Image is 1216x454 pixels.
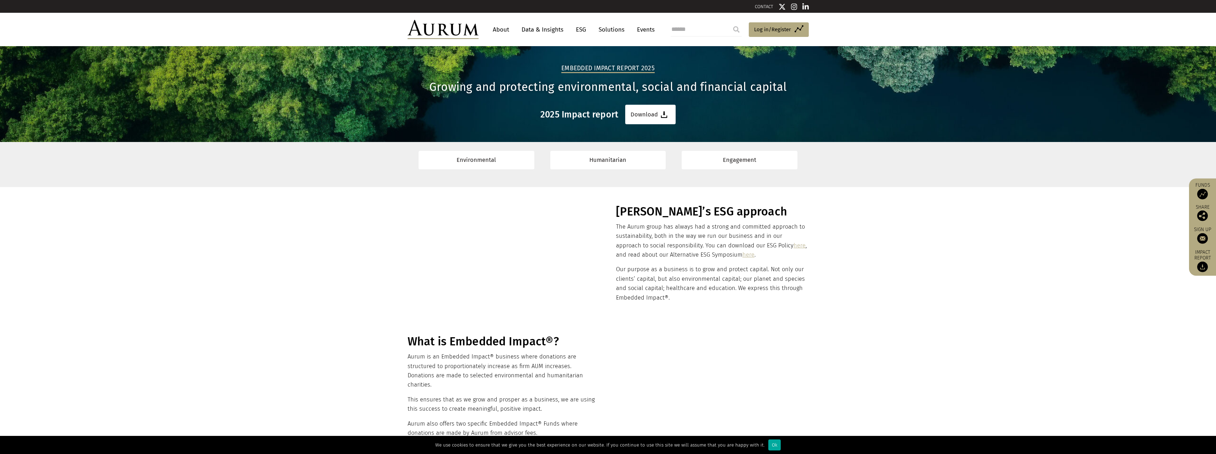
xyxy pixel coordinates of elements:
[729,22,743,37] input: Submit
[794,242,806,249] a: here
[489,23,513,36] a: About
[561,65,655,73] h2: Embedded Impact report 2025
[595,23,628,36] a: Solutions
[408,419,598,438] p: Aurum also offers two specific Embedded Impact® Funds where donations are made by Aurum from advi...
[625,105,676,124] a: Download
[802,3,809,10] img: Linkedin icon
[1193,182,1212,199] a: Funds
[419,151,534,169] a: Environmental
[791,3,797,10] img: Instagram icon
[1193,226,1212,244] a: Sign up
[749,22,809,37] a: Log in/Register
[408,395,598,414] p: This ensures that as we grow and prosper as a business, we are using this success to create meani...
[616,265,807,302] p: Our purpose as a business is to grow and protect capital. Not only our clients’ capital, but also...
[742,251,754,258] a: here
[779,3,786,10] img: Twitter icon
[633,23,655,36] a: Events
[1193,204,1212,221] div: Share
[408,80,809,94] h1: Growing and protecting environmental, social and financial capital
[408,335,598,349] h1: What is Embedded Impact®?
[755,4,773,9] a: CONTACT
[682,151,797,169] a: Engagement
[408,352,598,390] p: Aurum is an Embedded Impact® business where donations are structured to proportionately increase ...
[616,205,807,219] h1: [PERSON_NAME]’s ESG approach
[540,109,618,120] h3: 2025 Impact report
[1197,188,1208,199] img: Access Funds
[1193,249,1212,272] a: Impact report
[572,23,590,36] a: ESG
[1197,210,1208,221] img: Share this post
[408,20,479,39] img: Aurum
[768,439,781,450] div: Ok
[550,151,666,169] a: Humanitarian
[518,23,567,36] a: Data & Insights
[616,222,807,260] p: The Aurum group has always had a strong and committed approach to sustainability, both in the way...
[1197,233,1208,244] img: Sign up to our newsletter
[754,25,791,34] span: Log in/Register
